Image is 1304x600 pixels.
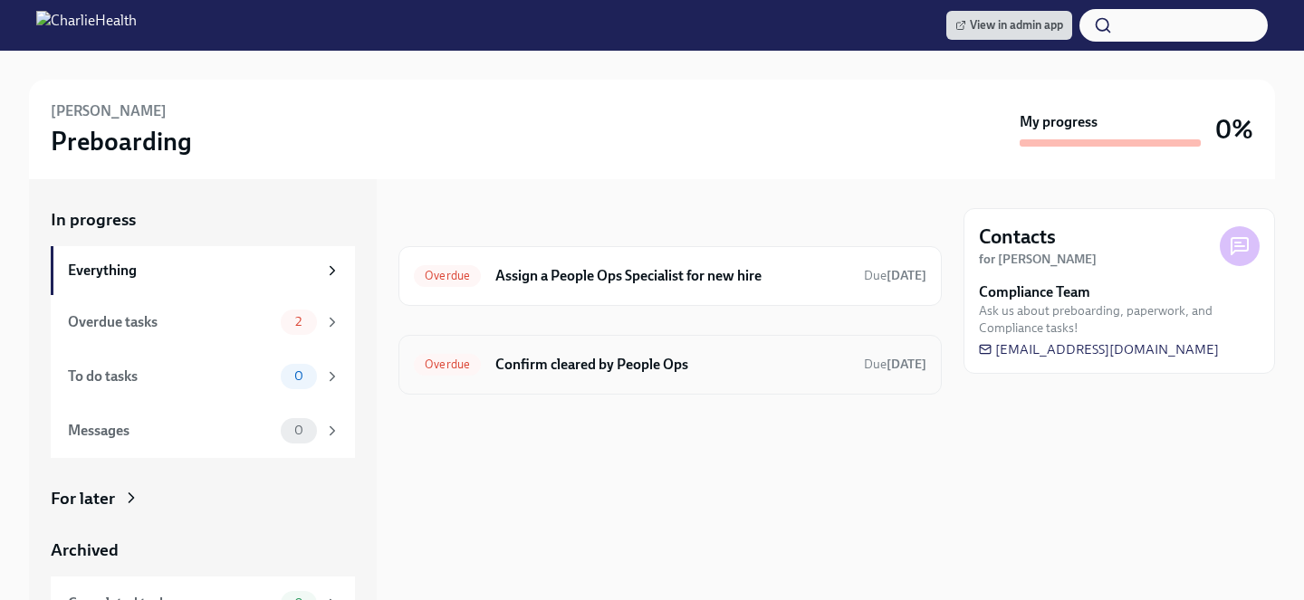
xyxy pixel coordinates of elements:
[864,356,926,373] span: September 28th, 2025 09:00
[414,262,926,290] a: OverdueAssign a People Ops Specialist for new hireDue[DATE]
[887,268,926,283] strong: [DATE]
[51,404,355,458] a: Messages0
[68,367,273,386] div: To do tasks
[979,340,1219,358] a: [EMAIL_ADDRESS][DOMAIN_NAME]
[495,266,849,286] h6: Assign a People Ops Specialist for new hire
[979,224,1056,251] h4: Contacts
[51,538,355,562] a: Archived
[864,267,926,284] span: September 16th, 2025 09:00
[979,282,1090,302] strong: Compliance Team
[398,208,484,232] div: In progress
[68,312,273,332] div: Overdue tasks
[51,295,355,349] a: Overdue tasks2
[414,350,926,379] a: OverdueConfirm cleared by People OpsDue[DATE]
[51,349,355,404] a: To do tasks0
[51,208,355,232] a: In progress
[1215,113,1253,146] h3: 0%
[414,357,481,371] span: Overdue
[979,302,1260,337] span: Ask us about preboarding, paperwork, and Compliance tasks!
[887,357,926,372] strong: [DATE]
[51,125,192,157] h3: Preboarding
[51,487,115,510] div: For later
[284,315,312,329] span: 2
[51,487,355,510] a: For later
[946,11,1072,40] a: View in admin app
[51,246,355,295] a: Everything
[495,355,849,375] h6: Confirm cleared by People Ops
[864,268,926,283] span: Due
[1020,112,1098,132] strong: My progress
[955,16,1063,34] span: View in admin app
[283,424,314,437] span: 0
[36,11,137,40] img: CharlieHealth
[979,252,1097,267] strong: for [PERSON_NAME]
[283,369,314,383] span: 0
[51,101,167,121] h6: [PERSON_NAME]
[68,261,317,281] div: Everything
[414,269,481,282] span: Overdue
[864,357,926,372] span: Due
[68,421,273,441] div: Messages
